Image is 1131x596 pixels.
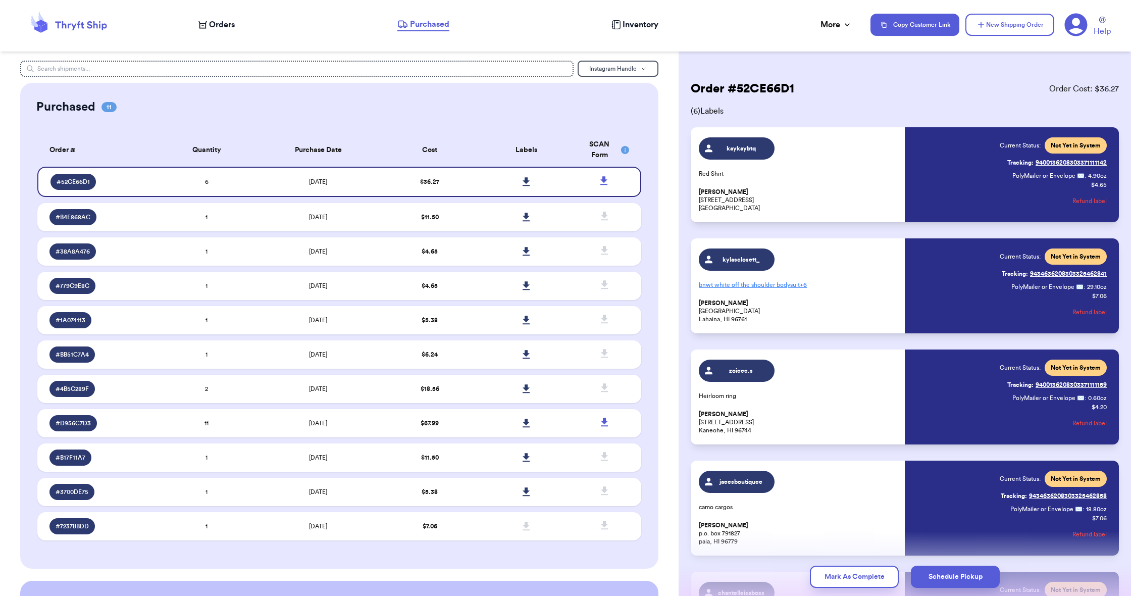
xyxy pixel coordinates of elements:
[309,179,327,185] span: [DATE]
[911,566,1000,588] button: Schedule Pickup
[1011,284,1084,290] span: PolyMailer or Envelope ✉️
[410,18,449,30] span: Purchased
[589,66,637,72] span: Instagram Handle
[56,385,89,393] span: # 4B5C289F
[57,178,90,186] span: # 52CE66D1
[1092,292,1107,300] p: $ 7.06
[309,386,327,392] span: [DATE]
[699,410,899,434] p: [STREET_ADDRESS] Kaneohe, HI 96744
[1000,253,1041,261] span: Current Status:
[1072,190,1107,212] button: Refund label
[382,133,478,167] th: Cost
[422,352,438,358] span: $ 6.24
[1012,395,1085,401] span: PolyMailer or Envelope ✉️
[1084,283,1085,291] span: :
[205,283,208,289] span: 1
[421,214,439,220] span: $ 11.50
[1072,523,1107,545] button: Refund label
[309,317,327,323] span: [DATE]
[205,455,208,461] span: 1
[1085,172,1086,180] span: :
[1051,475,1101,483] span: Not Yet in System
[1012,173,1085,179] span: PolyMailer or Envelope ✉️
[699,170,899,178] p: Red Shirt
[309,283,327,289] span: [DATE]
[478,133,575,167] th: Labels
[422,249,438,255] span: $ 4.65
[1007,377,1107,393] a: Tracking:9400136208303371111159
[420,179,439,185] span: $ 36.27
[101,102,117,112] span: 11
[699,411,748,418] span: [PERSON_NAME]
[699,392,899,400] p: Heirloom ring
[699,300,748,307] span: [PERSON_NAME]
[699,521,899,545] p: p.o. box 791827 paia, HI 96779
[422,317,438,323] span: $ 5.38
[309,455,327,461] span: [DATE]
[422,283,438,289] span: $ 4.65
[691,105,1119,117] span: ( 6 ) Labels
[1072,301,1107,323] button: Refund label
[309,249,327,255] span: [DATE]
[717,478,765,486] span: jaeesboutiquee
[699,522,748,529] span: [PERSON_NAME]
[1072,412,1107,434] button: Refund label
[309,352,327,358] span: [DATE]
[581,139,629,161] div: SCAN Form
[421,420,439,426] span: $ 67.99
[1092,514,1107,522] p: $ 7.06
[209,19,235,31] span: Orders
[820,19,852,31] div: More
[611,19,658,31] a: Inventory
[1088,394,1107,402] span: 0.60 oz
[1002,266,1107,282] a: Tracking:9434636208303325462841
[198,19,235,31] a: Orders
[309,214,327,220] span: [DATE]
[205,317,208,323] span: 1
[1049,83,1119,95] span: Order Cost: $ 36.27
[1001,488,1107,504] a: Tracking:9434636208303325462858
[422,489,438,495] span: $ 5.38
[205,249,208,255] span: 1
[1051,141,1101,150] span: Not Yet in System
[421,455,439,461] span: $ 11.50
[56,454,85,462] span: # B17F11A7
[717,256,765,264] span: kylasclosett_
[699,503,899,511] p: camo cargos
[309,489,327,495] span: [DATE]
[1051,364,1101,372] span: Not Yet in System
[1094,25,1111,37] span: Help
[1092,403,1107,411] p: $ 4.20
[205,386,208,392] span: 2
[717,367,765,375] span: zoieee.s
[205,352,208,358] span: 1
[1088,172,1107,180] span: 4.90 oz
[699,188,748,196] span: [PERSON_NAME]
[1002,270,1028,278] span: Tracking:
[1094,17,1111,37] a: Help
[1083,505,1084,513] span: :
[36,99,95,115] h2: Purchased
[204,420,209,426] span: 11
[56,282,89,290] span: # 779C9E8C
[205,489,208,495] span: 1
[56,351,89,359] span: # BB51C7A4
[1001,492,1027,500] span: Tracking:
[1010,506,1083,512] span: PolyMailer or Envelope ✉️
[56,213,90,221] span: # B4E868AC
[1007,381,1034,389] span: Tracking:
[699,299,899,323] p: [GEOGRAPHIC_DATA] Lahaina, HI 96761
[205,179,209,185] span: 6
[1007,155,1107,171] a: Tracking:9400136208303371111142
[1000,475,1041,483] span: Current Status:
[205,523,208,529] span: 1
[56,247,90,256] span: # 38A8A476
[810,566,899,588] button: Mark As Complete
[699,188,899,212] p: [STREET_ADDRESS] [GEOGRAPHIC_DATA]
[397,18,449,31] a: Purchased
[623,19,658,31] span: Inventory
[1087,283,1107,291] span: 29.10 oz
[421,386,439,392] span: $ 18.56
[699,277,899,293] p: bnwt white off the shoulder bodysuit
[691,81,794,97] h2: Order # 52CE66D1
